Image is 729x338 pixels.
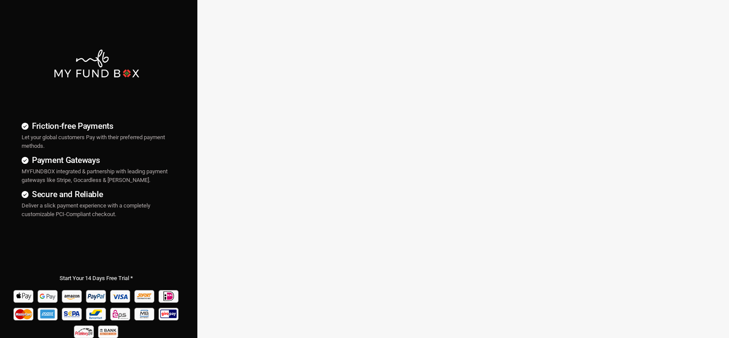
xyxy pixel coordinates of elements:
[13,305,35,322] img: Mastercard Pay
[61,305,84,322] img: sepa Pay
[85,305,108,322] img: Bancontact Pay
[22,168,168,183] span: MYFUNDBOX integrated & partnership with leading payment gateways like Stripe, Gocardless & [PERSO...
[22,134,165,149] span: Let your global customers Pay with their preferred payment methods.
[133,287,156,305] img: Sofort Pay
[13,287,35,305] img: Apple Pay
[109,287,132,305] img: Visa
[22,188,171,201] h4: Secure and Reliable
[37,287,60,305] img: Google Pay
[22,202,150,217] span: Deliver a slick payment experience with a completely customizable PCI-Compliant checkout.
[158,305,181,322] img: giropay
[22,154,171,166] h4: Payment Gateways
[61,287,84,305] img: Amazon
[85,287,108,305] img: Paypal
[53,48,140,79] img: mfbwhite.png
[22,120,171,132] h4: Friction-free Payments
[158,287,181,305] img: Ideal Pay
[37,305,60,322] img: american_express Pay
[133,305,156,322] img: mb Pay
[109,305,132,322] img: EPS Pay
